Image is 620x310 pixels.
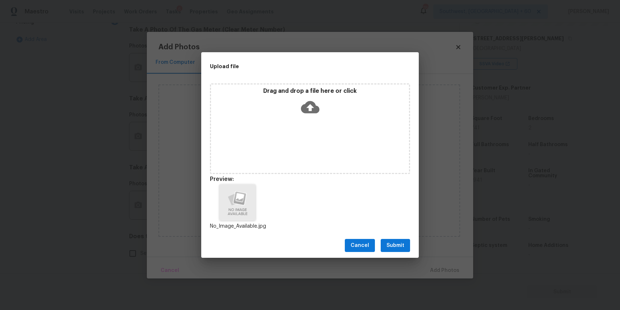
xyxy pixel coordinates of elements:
[210,223,265,230] p: No_Image_Available.jpg
[387,241,404,250] span: Submit
[210,62,377,70] h2: Upload file
[345,239,375,252] button: Cancel
[211,87,409,95] p: Drag and drop a file here or click
[351,241,369,250] span: Cancel
[219,184,256,220] img: Z
[381,239,410,252] button: Submit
